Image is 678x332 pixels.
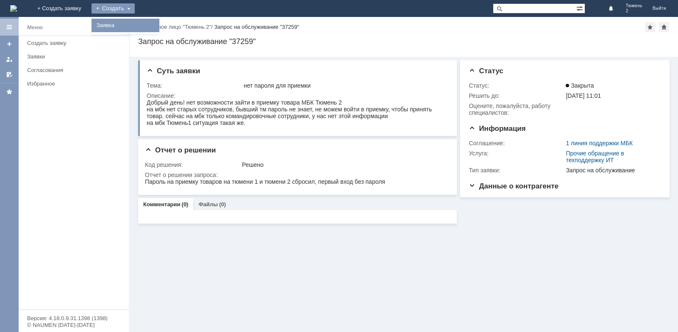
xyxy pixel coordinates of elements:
[145,161,240,168] div: Код решения:
[3,68,16,81] a: Мои согласования
[27,315,120,321] div: Версия: 4.18.0.9.31.1398 (1398)
[469,67,503,75] span: Статус
[566,167,657,174] div: Запрос на обслуживание
[469,182,559,190] span: Данные о контрагенте
[566,150,624,163] a: Прочие обращение в техподдержку ИТ
[10,5,17,12] img: logo
[626,3,642,8] span: Тюмень
[145,172,447,178] div: Отчет о решении запроса:
[469,150,564,157] div: Услуга:
[566,140,633,147] a: 1 линия поддержки МБК
[469,82,564,89] div: Статус:
[626,8,642,14] span: 2
[143,201,181,207] a: Комментарии
[147,67,200,75] span: Суть заявки
[214,24,299,30] div: Запрос на обслуживание "37259"
[93,20,158,30] a: Заявка
[27,53,124,60] div: Заявки
[242,161,445,168] div: Решено
[27,80,114,87] div: Избранное
[182,201,189,207] div: (0)
[138,37,670,46] div: Запрос на обслуживание "37259"
[27,22,43,33] div: Меню
[147,92,447,99] div: Описание:
[219,201,226,207] div: (0)
[659,22,669,32] div: Сделать домашней страницей
[24,64,127,77] a: Согласования
[566,82,594,89] span: Закрыта
[3,53,16,66] a: Мои заявки
[138,24,211,30] a: Контактное лицо "Тюмень 2"
[138,24,214,30] div: /
[92,3,135,14] div: Создать
[10,5,17,12] a: Перейти на домашнюю страницу
[244,82,445,89] div: нет пароля для приемки
[469,167,564,174] div: Тип заявки:
[469,125,525,133] span: Информация
[145,146,216,154] span: Отчет о решении
[469,140,564,147] div: Соглашение:
[576,4,585,12] span: Расширенный поиск
[645,22,655,32] div: Добавить в избранное
[469,102,564,116] div: Oцените, пожалуйста, работу специалистов:
[24,36,127,50] a: Создать заявку
[3,37,16,51] a: Создать заявку
[27,40,124,46] div: Создать заявку
[469,92,564,99] div: Решить до:
[27,67,124,73] div: Согласования
[147,82,242,89] div: Тема:
[27,322,120,328] div: © NAUMEN [DATE]-[DATE]
[24,50,127,63] a: Заявки
[566,92,601,99] span: [DATE] 11:01
[198,201,218,207] a: Файлы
